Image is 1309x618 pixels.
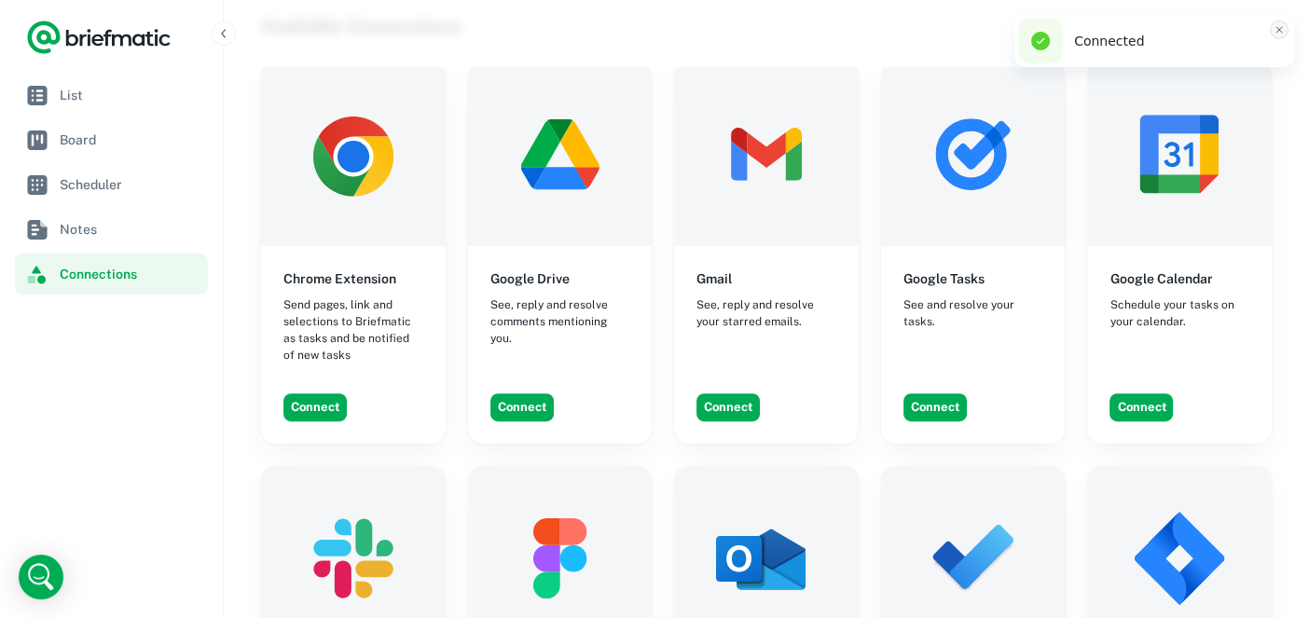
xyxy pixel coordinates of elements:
a: Logo [26,19,172,56]
span: Scheduler [60,174,200,195]
h6: Google Drive [490,268,570,289]
a: Board [15,119,208,160]
div: Connected [1074,32,1257,51]
a: List [15,75,208,116]
img: Google Calendar [1087,62,1272,247]
span: Send pages, link and selections to Briefmatic as tasks and be notified of new tasks [283,296,423,364]
h6: Chrome Extension [283,268,396,289]
button: Connect [283,393,347,421]
a: Scheduler [15,164,208,205]
img: Google Drive [468,62,653,247]
button: Connect [490,393,554,421]
h6: Google Tasks [903,268,985,289]
span: See, reply and resolve comments mentioning you. [490,296,630,347]
span: See, reply and resolve your starred emails. [696,296,836,330]
h6: Google Calendar [1109,268,1212,289]
button: Connect [903,393,967,421]
span: Board [60,130,200,150]
h6: Gmail [696,268,732,289]
button: Connect [1109,393,1173,421]
button: Connect [696,393,760,421]
div: Open Intercom Messenger [19,555,63,599]
span: List [60,85,200,105]
img: Gmail [674,62,859,247]
a: Connections [15,254,208,295]
a: Notes [15,209,208,250]
span: See and resolve your tasks. [903,296,1043,330]
button: Close toast [1270,21,1288,39]
img: Google Tasks [881,62,1066,247]
span: Notes [60,219,200,240]
span: Connections [60,264,200,284]
img: Chrome Extension [261,62,446,247]
span: Schedule your tasks on your calendar. [1109,296,1249,330]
